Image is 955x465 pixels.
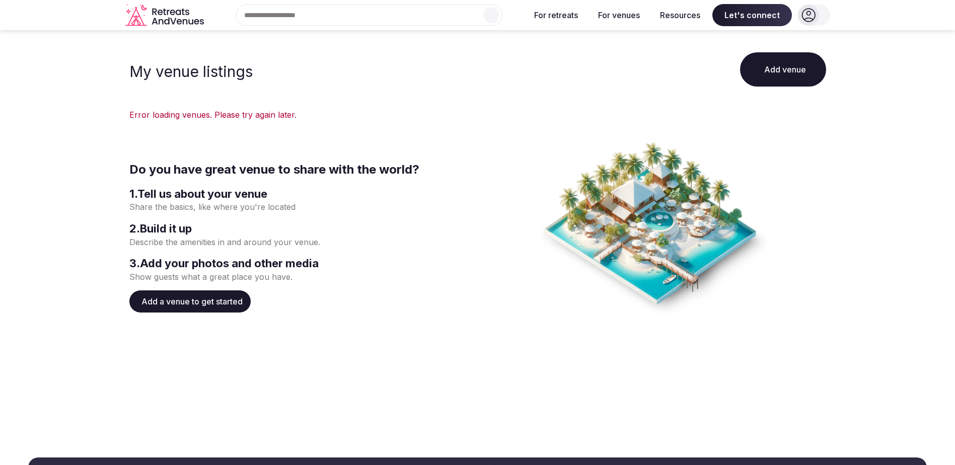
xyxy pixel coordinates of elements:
a: Visit the homepage [125,4,206,27]
div: Error loading venues. Please try again later. [129,109,826,121]
button: Resources [652,4,708,26]
p: Describe the amenities in and around your venue. [129,237,474,248]
h3: 2 . Build it up [129,221,474,237]
h1: My venue listings [129,62,253,81]
p: Share the basics, like where you're located [129,201,474,212]
p: Show guests what a great place you have. [129,271,474,282]
button: Add a venue to get started [129,290,251,313]
img: Create venue [541,141,767,314]
span: Let's connect [712,4,792,26]
button: For venues [590,4,648,26]
button: For retreats [526,4,586,26]
h3: 1 . Tell us about your venue [129,186,474,202]
svg: Retreats and Venues company logo [125,4,206,27]
button: Add venue [740,52,826,87]
h3: 3 . Add your photos and other media [129,256,474,271]
h2: Do you have great venue to share with the world? [129,161,474,178]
